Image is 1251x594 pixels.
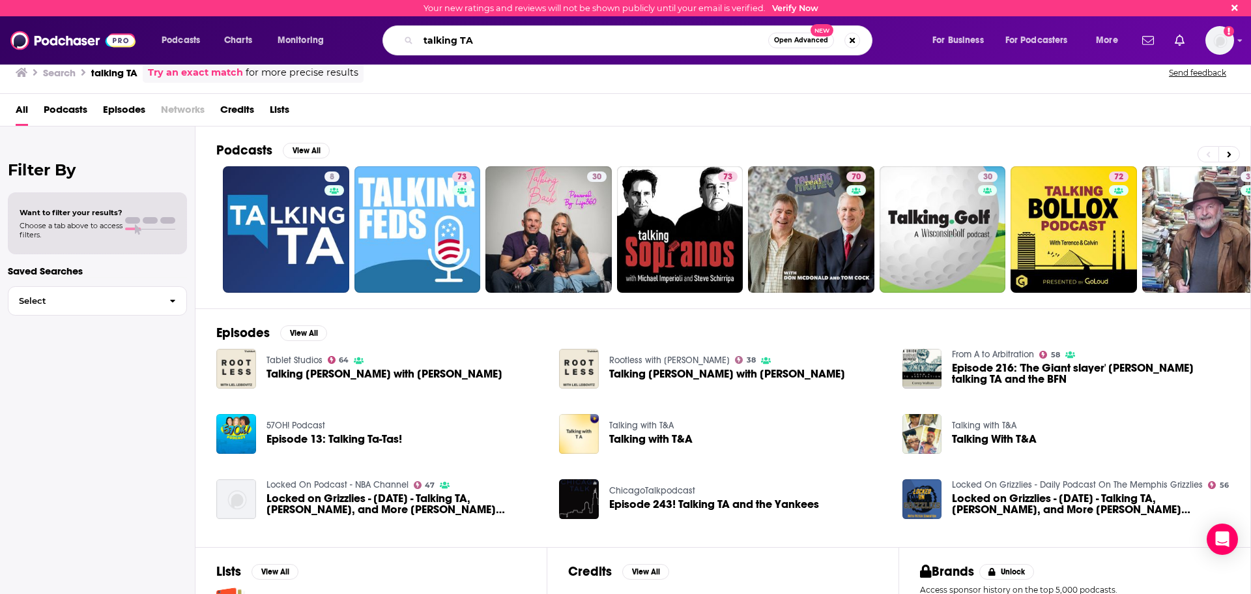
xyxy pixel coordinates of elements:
[354,166,481,293] a: 73
[609,420,674,431] a: Talking with T&A
[983,171,992,184] span: 30
[8,160,187,179] h2: Filter By
[978,171,998,182] a: 30
[748,166,874,293] a: 70
[339,357,349,363] span: 64
[587,171,607,182] a: 30
[609,499,819,510] a: Episode 243! Talking TA and the Yankees
[216,30,260,51] a: Charts
[1114,171,1123,184] span: 72
[902,349,942,389] a: Episode 216: 'The Giant slayer' Mr. Tyler Vasseur talking TA and the BFN
[1205,26,1234,55] img: User Profile
[8,286,187,316] button: Select
[559,414,599,454] a: Talking with T&A
[609,434,693,445] a: Talking with T&A
[103,99,145,126] a: Episodes
[223,166,349,293] a: 8
[559,479,599,519] img: Episode 243! Talking TA and the Yankees
[1096,31,1118,50] span: More
[952,493,1229,515] a: Locked on Grizzlies - April 11, 2017 - Talking TA, Troy, and More Mike Conley Numbers
[747,357,756,363] span: 38
[902,414,942,454] img: Talking With T&A
[902,479,942,519] img: Locked on Grizzlies - April 11, 2017 - Talking TA, Troy, and More Mike Conley Numbers
[609,355,730,366] a: Rootless with Liel Leibovitz
[330,171,334,184] span: 8
[216,349,256,389] img: Talking Ta-Nehisi Coates with Karol Markowicz
[91,67,137,79] h3: talking TA
[266,479,409,490] a: Locked On Podcast - NBA Channel
[952,420,1016,431] a: Talking with T&A
[395,25,885,55] div: Search podcasts, credits, & more...
[268,30,341,51] button: open menu
[220,99,254,126] a: Credits
[979,564,1035,580] button: Unlock
[43,67,76,79] h3: Search
[932,31,984,50] span: For Business
[559,349,599,389] a: Talking Ta-Nehisi Coates with Karol Markowicz
[952,363,1229,385] span: Episode 216: 'The Giant slayer' [PERSON_NAME] talking TA and the BFN
[1051,352,1060,358] span: 58
[1224,26,1234,37] svg: Email not verified
[266,355,323,366] a: Tablet Studios
[10,28,136,53] img: Podchaser - Follow, Share and Rate Podcasts
[1165,67,1230,78] button: Send feedback
[1109,171,1129,182] a: 72
[162,31,200,50] span: Podcasts
[852,171,861,184] span: 70
[216,479,256,519] img: Locked on Grizzlies - April 11, 2017 - Talking TA, Troy, and More Mike Conley Numbers
[8,297,159,305] span: Select
[1205,26,1234,55] button: Show profile menu
[148,65,243,80] a: Try an exact match
[568,563,669,580] a: CreditsView All
[1039,351,1060,359] a: 58
[224,31,252,50] span: Charts
[920,563,974,580] h2: Brands
[266,493,544,515] a: Locked on Grizzlies - April 11, 2017 - Talking TA, Troy, and More Mike Conley Numbers
[1220,483,1229,488] span: 56
[880,166,1006,293] a: 30
[16,99,28,126] a: All
[723,171,732,184] span: 73
[216,414,256,454] a: Episode 13: Talking Ta-Tas!
[216,563,241,580] h2: Lists
[270,99,289,126] a: Lists
[1205,26,1234,55] span: Logged in as jbarbour
[266,368,502,379] span: Talking [PERSON_NAME] with [PERSON_NAME]
[1208,481,1229,489] a: 56
[609,368,845,379] span: Talking [PERSON_NAME] with [PERSON_NAME]
[252,564,298,580] button: View All
[718,171,738,182] a: 73
[735,356,756,364] a: 38
[280,325,327,341] button: View All
[414,481,435,489] a: 47
[216,325,270,341] h2: Episodes
[266,434,402,445] a: Episode 13: Talking Ta-Tas!
[568,563,612,580] h2: Credits
[846,171,866,182] a: 70
[161,99,205,126] span: Networks
[1207,524,1238,555] div: Open Intercom Messenger
[622,564,669,580] button: View All
[774,37,828,44] span: Open Advanced
[1005,31,1068,50] span: For Podcasters
[923,30,1000,51] button: open menu
[266,368,502,379] a: Talking Ta-Nehisi Coates with Karol Markowicz
[768,33,834,48] button: Open AdvancedNew
[266,493,544,515] span: Locked on Grizzlies - [DATE] - Talking TA, [PERSON_NAME], and More [PERSON_NAME] Numbers
[1011,166,1137,293] a: 72
[952,434,1037,445] a: Talking With T&A
[811,24,834,37] span: New
[418,30,768,51] input: Search podcasts, credits, & more...
[44,99,87,126] a: Podcasts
